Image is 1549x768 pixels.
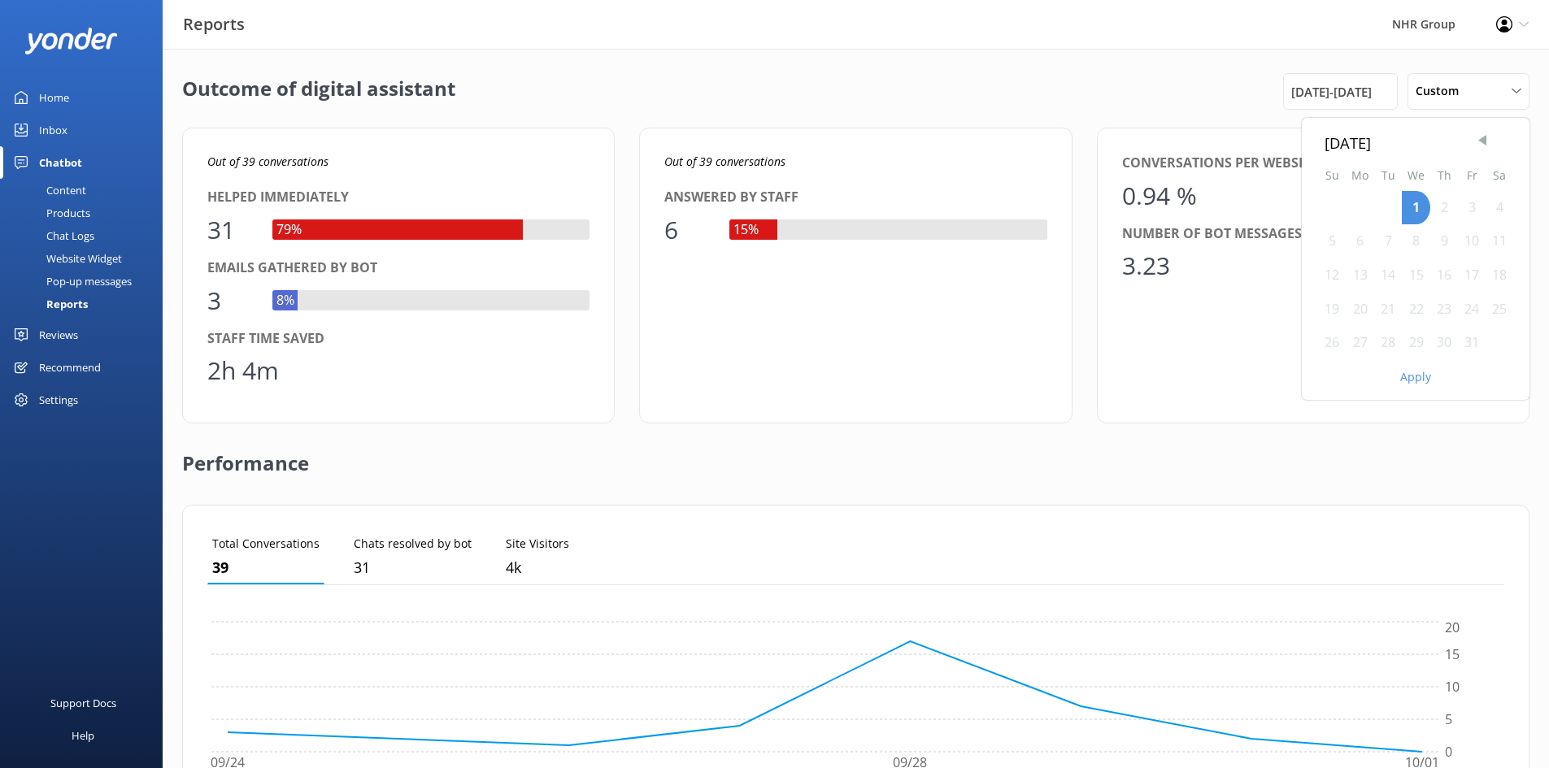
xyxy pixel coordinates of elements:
[354,556,472,579] p: 31
[506,535,569,553] p: Site Visitors
[354,535,472,553] p: Chats resolved by bot
[10,202,163,224] a: Products
[1430,293,1458,327] div: Thu Oct 23 2025
[10,202,90,224] div: Products
[1318,258,1346,293] div: Sun Oct 12 2025
[10,270,163,293] a: Pop-up messages
[1430,224,1458,258] div: Thu Oct 09 2025
[72,719,94,752] div: Help
[39,351,101,384] div: Recommend
[1430,191,1458,225] div: Thu Oct 02 2025
[1458,326,1486,360] div: Fri Oct 31 2025
[1122,246,1171,285] div: 3.23
[1467,167,1477,183] abbr: Friday
[182,73,455,110] h2: Outcome of digital assistant
[10,247,163,270] a: Website Widget
[207,281,256,320] div: 3
[1458,224,1486,258] div: Fri Oct 10 2025
[1374,326,1402,360] div: Tue Oct 28 2025
[10,179,163,202] a: Content
[1402,293,1430,327] div: Wed Oct 22 2025
[1486,258,1513,293] div: Sat Oct 18 2025
[1346,258,1374,293] div: Mon Oct 13 2025
[1445,619,1460,637] tspan: 20
[1402,224,1430,258] div: Wed Oct 08 2025
[664,154,785,169] i: Out of 39 conversations
[1374,293,1402,327] div: Tue Oct 21 2025
[1402,258,1430,293] div: Wed Oct 15 2025
[1325,131,1507,154] div: [DATE]
[272,290,298,311] div: 8%
[212,556,320,579] p: 39
[207,328,590,349] div: Staff time saved
[729,219,763,241] div: 15%
[1474,132,1490,149] span: Previous Month
[664,210,713,249] div: 6
[1318,224,1346,258] div: Sun Oct 05 2025
[39,384,78,416] div: Settings
[10,224,94,247] div: Chat Logs
[1374,224,1402,258] div: Tue Oct 07 2025
[1458,258,1486,293] div: Fri Oct 17 2025
[1430,258,1458,293] div: Thu Oct 16 2025
[1318,293,1346,327] div: Sun Oct 19 2025
[1122,153,1504,174] div: Conversations per website visitor
[1122,223,1504,245] div: Number of bot messages per conversation (avg.)
[1438,167,1451,183] abbr: Thursday
[10,293,88,315] div: Reports
[1458,293,1486,327] div: Fri Oct 24 2025
[506,556,569,579] p: 4,168
[10,293,163,315] a: Reports
[10,247,122,270] div: Website Widget
[1445,710,1452,728] tspan: 5
[1402,326,1430,360] div: Wed Oct 29 2025
[1493,167,1506,183] abbr: Saturday
[207,187,590,208] div: Helped immediately
[1486,293,1513,327] div: Sat Oct 25 2025
[1374,258,1402,293] div: Tue Oct 14 2025
[1408,167,1425,183] abbr: Wednesday
[50,687,116,719] div: Support Docs
[39,319,78,351] div: Reviews
[1430,326,1458,360] div: Thu Oct 30 2025
[39,81,69,114] div: Home
[39,146,82,179] div: Chatbot
[182,423,309,488] h2: Performance
[1416,82,1469,100] span: Custom
[10,270,132,293] div: Pop-up messages
[1486,191,1513,225] div: Sat Oct 04 2025
[1346,293,1374,327] div: Mon Oct 20 2025
[664,187,1046,208] div: Answered by staff
[1381,167,1395,183] abbr: Tuesday
[207,210,256,249] div: 31
[212,535,320,553] p: Total Conversations
[1346,224,1374,258] div: Mon Oct 06 2025
[272,219,306,241] div: 79%
[1325,167,1339,183] abbr: Sunday
[10,179,86,202] div: Content
[1458,191,1486,225] div: Fri Oct 03 2025
[1351,167,1368,183] abbr: Monday
[1346,326,1374,360] div: Mon Oct 27 2025
[1445,645,1460,663] tspan: 15
[1486,224,1513,258] div: Sat Oct 11 2025
[207,351,279,390] div: 2h 4m
[1402,191,1430,225] div: Wed Oct 01 2025
[207,154,329,169] i: Out of 39 conversations
[183,11,245,37] h3: Reports
[207,258,590,279] div: Emails gathered by bot
[1445,678,1460,696] tspan: 10
[24,28,118,54] img: yonder-white-logo.png
[1445,743,1452,761] tspan: 0
[10,224,163,247] a: Chat Logs
[1291,82,1372,102] span: [DATE] - [DATE]
[1122,176,1197,215] div: 0.94 %
[1318,326,1346,360] div: Sun Oct 26 2025
[1400,371,1431,383] button: Apply
[39,114,67,146] div: Inbox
